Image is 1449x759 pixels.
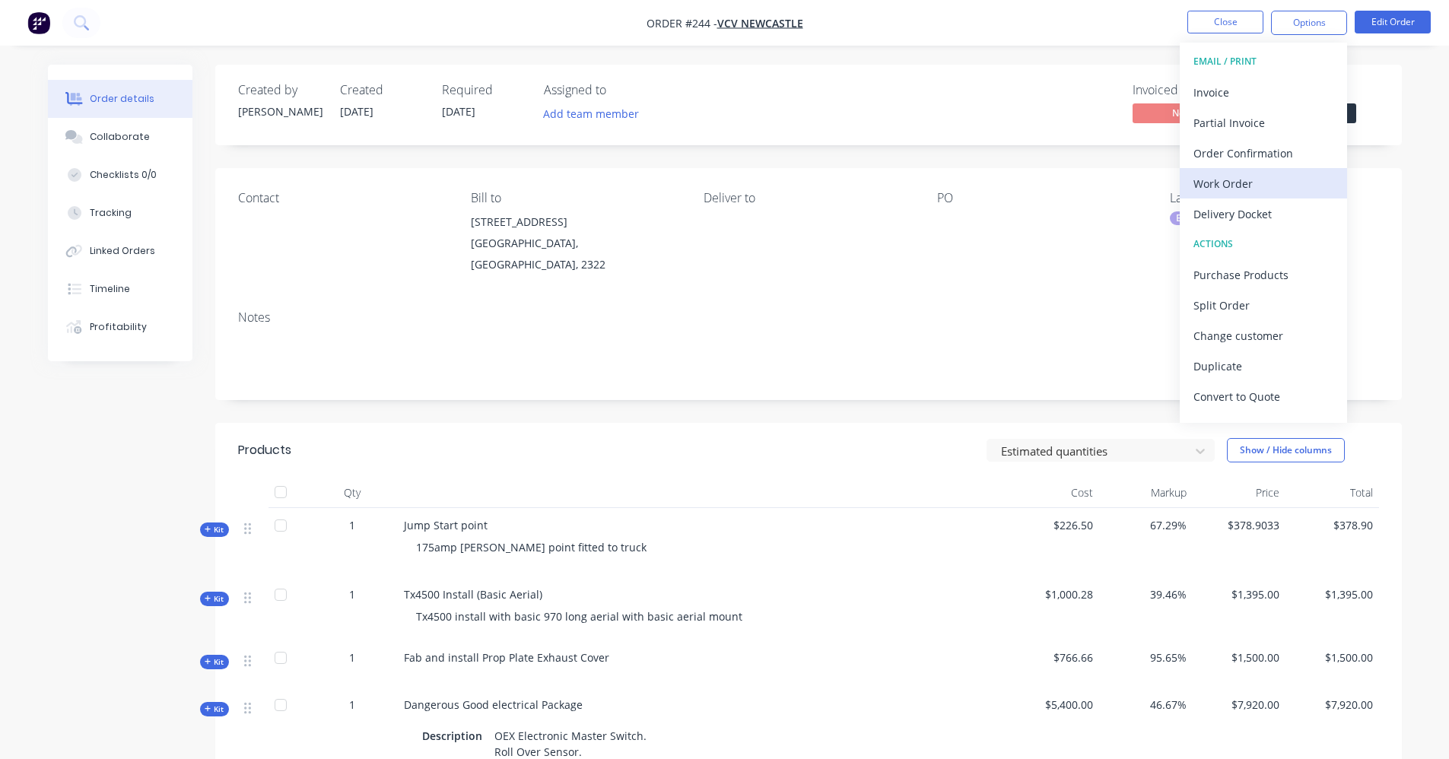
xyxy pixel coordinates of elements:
[1006,478,1100,508] div: Cost
[48,308,192,346] button: Profitability
[1285,478,1379,508] div: Total
[1355,11,1431,33] button: Edit Order
[200,522,229,537] button: Kit
[1199,649,1280,665] span: $1,500.00
[90,320,147,334] div: Profitability
[1133,103,1224,122] span: No
[1292,517,1373,533] span: $378.90
[1199,586,1280,602] span: $1,395.00
[200,655,229,669] button: Kit
[647,16,717,30] span: Order #244 -
[404,650,609,665] span: Fab and install Prop Plate Exhaust Cover
[416,609,742,624] span: Tx4500 install with basic 970 long aerial with basic aerial mount
[1199,697,1280,713] span: $7,920.00
[1193,355,1333,377] div: Duplicate
[1292,586,1373,602] span: $1,395.00
[238,103,322,119] div: [PERSON_NAME]
[340,83,424,97] div: Created
[1105,586,1187,602] span: 39.46%
[1133,83,1247,97] div: Invoiced
[442,104,475,119] span: [DATE]
[200,702,229,716] button: Kit
[349,649,355,665] span: 1
[90,92,154,106] div: Order details
[1193,264,1333,286] div: Purchase Products
[1193,386,1333,408] div: Convert to Quote
[205,656,224,668] span: Kit
[200,592,229,606] button: Kit
[349,517,355,533] span: 1
[90,168,157,182] div: Checklists 0/0
[1012,586,1094,602] span: $1,000.28
[1193,173,1333,195] div: Work Order
[90,130,150,144] div: Collaborate
[1193,294,1333,316] div: Split Order
[1105,517,1187,533] span: 67.29%
[416,540,647,554] span: 175amp [PERSON_NAME] point fitted to truck
[340,104,373,119] span: [DATE]
[1012,517,1094,533] span: $226.50
[238,83,322,97] div: Created by
[1012,649,1094,665] span: $766.66
[1199,517,1280,533] span: $378.9033
[1292,697,1373,713] span: $7,920.00
[307,478,398,508] div: Qty
[238,191,446,205] div: Contact
[1170,211,1222,225] div: Electrical
[471,211,679,233] div: [STREET_ADDRESS]
[349,697,355,713] span: 1
[937,191,1146,205] div: PO
[471,191,679,205] div: Bill to
[48,118,192,156] button: Collaborate
[1012,697,1094,713] span: $5,400.00
[704,191,912,205] div: Deliver to
[1105,697,1187,713] span: 46.67%
[1193,112,1333,134] div: Partial Invoice
[90,282,130,296] div: Timeline
[1193,478,1286,508] div: Price
[48,270,192,308] button: Timeline
[238,310,1379,325] div: Notes
[404,587,542,602] span: Tx4500 Install (Basic Aerial)
[205,703,224,715] span: Kit
[404,518,488,532] span: Jump Start point
[238,441,291,459] div: Products
[535,103,647,124] button: Add team member
[1227,438,1345,462] button: Show / Hide columns
[90,244,155,258] div: Linked Orders
[544,103,647,124] button: Add team member
[422,725,488,747] div: Description
[1187,11,1263,33] button: Close
[205,524,224,535] span: Kit
[1292,649,1373,665] span: $1,500.00
[48,80,192,118] button: Order details
[205,593,224,605] span: Kit
[471,211,679,275] div: [STREET_ADDRESS][GEOGRAPHIC_DATA], [GEOGRAPHIC_DATA], 2322
[1105,649,1187,665] span: 95.65%
[442,83,526,97] div: Required
[1193,142,1333,164] div: Order Confirmation
[1193,81,1333,103] div: Invoice
[1193,416,1333,438] div: Archive
[717,16,803,30] a: VCV Newcastle
[90,206,132,220] div: Tracking
[471,233,679,275] div: [GEOGRAPHIC_DATA], [GEOGRAPHIC_DATA], 2322
[48,156,192,194] button: Checklists 0/0
[1193,234,1333,254] div: ACTIONS
[1099,478,1193,508] div: Markup
[27,11,50,34] img: Factory
[1193,52,1333,71] div: EMAIL / PRINT
[48,232,192,270] button: Linked Orders
[1193,325,1333,347] div: Change customer
[1170,191,1378,205] div: Labels
[349,586,355,602] span: 1
[48,194,192,232] button: Tracking
[1271,11,1347,35] button: Options
[404,697,583,712] span: Dangerous Good electrical Package
[1193,203,1333,225] div: Delivery Docket
[544,83,696,97] div: Assigned to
